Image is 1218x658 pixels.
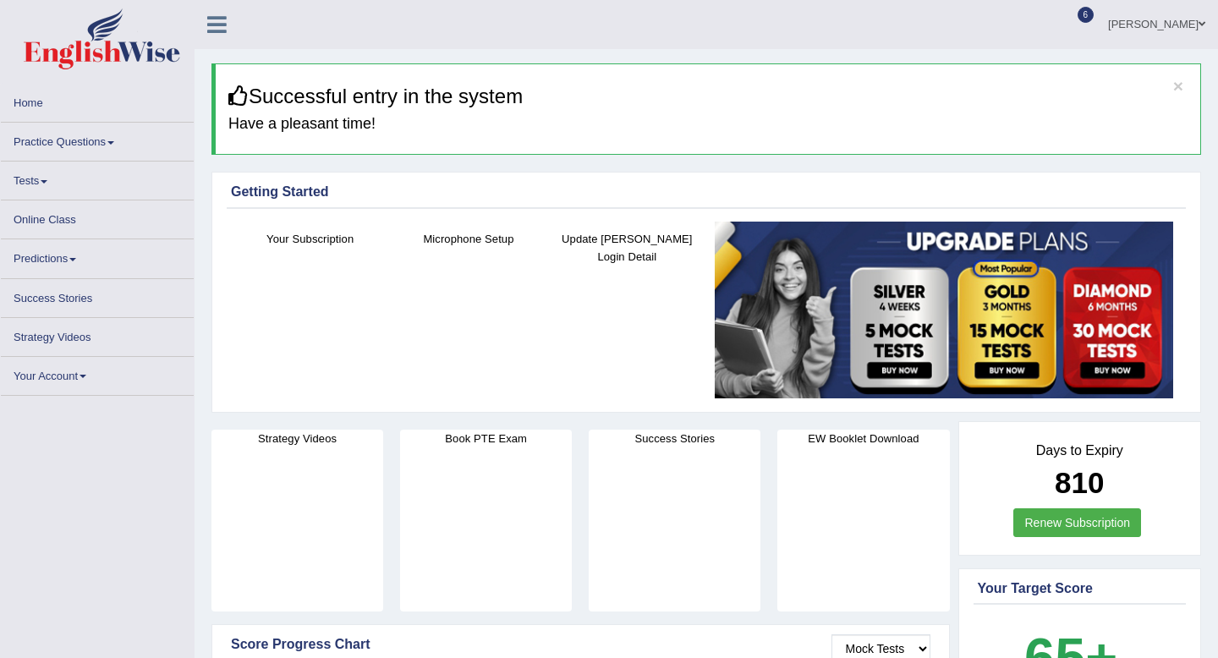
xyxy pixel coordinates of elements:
h4: Book PTE Exam [400,430,572,447]
a: Online Class [1,200,194,233]
h4: Microphone Setup [398,230,539,248]
h4: Strategy Videos [211,430,383,447]
h4: Your Subscription [239,230,381,248]
a: Practice Questions [1,123,194,156]
button: × [1173,77,1183,95]
h4: EW Booklet Download [777,430,949,447]
a: Renew Subscription [1013,508,1141,537]
h3: Successful entry in the system [228,85,1188,107]
a: Tests [1,162,194,195]
div: Score Progress Chart [231,634,930,655]
a: Predictions [1,239,194,272]
h4: Days to Expiry [978,443,1182,458]
a: Home [1,84,194,117]
div: Your Target Score [978,578,1182,599]
h4: Have a pleasant time! [228,116,1188,133]
div: Getting Started [231,182,1182,202]
img: small5.jpg [715,222,1173,399]
h4: Update [PERSON_NAME] Login Detail [557,230,698,266]
a: Your Account [1,357,194,390]
span: 6 [1078,7,1095,23]
a: Success Stories [1,279,194,312]
h4: Success Stories [589,430,760,447]
a: Strategy Videos [1,318,194,351]
b: 810 [1055,466,1104,499]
